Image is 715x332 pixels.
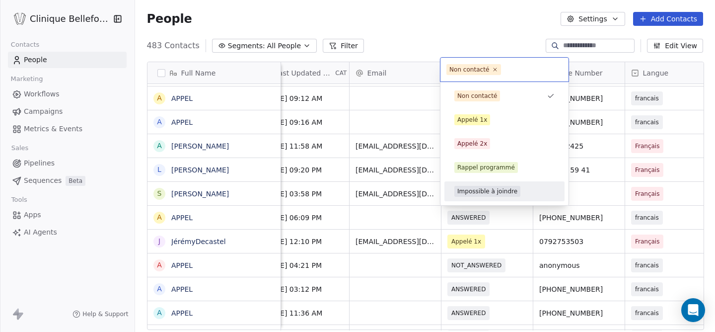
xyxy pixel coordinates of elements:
[444,86,565,201] div: Suggestions
[457,187,517,196] div: Impossible à joindre
[457,91,497,100] div: Non contacté
[449,65,489,74] div: Non contacté
[457,139,487,148] div: Appelé 2x
[457,115,487,124] div: Appelé 1x
[457,163,515,172] div: Rappel programmé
